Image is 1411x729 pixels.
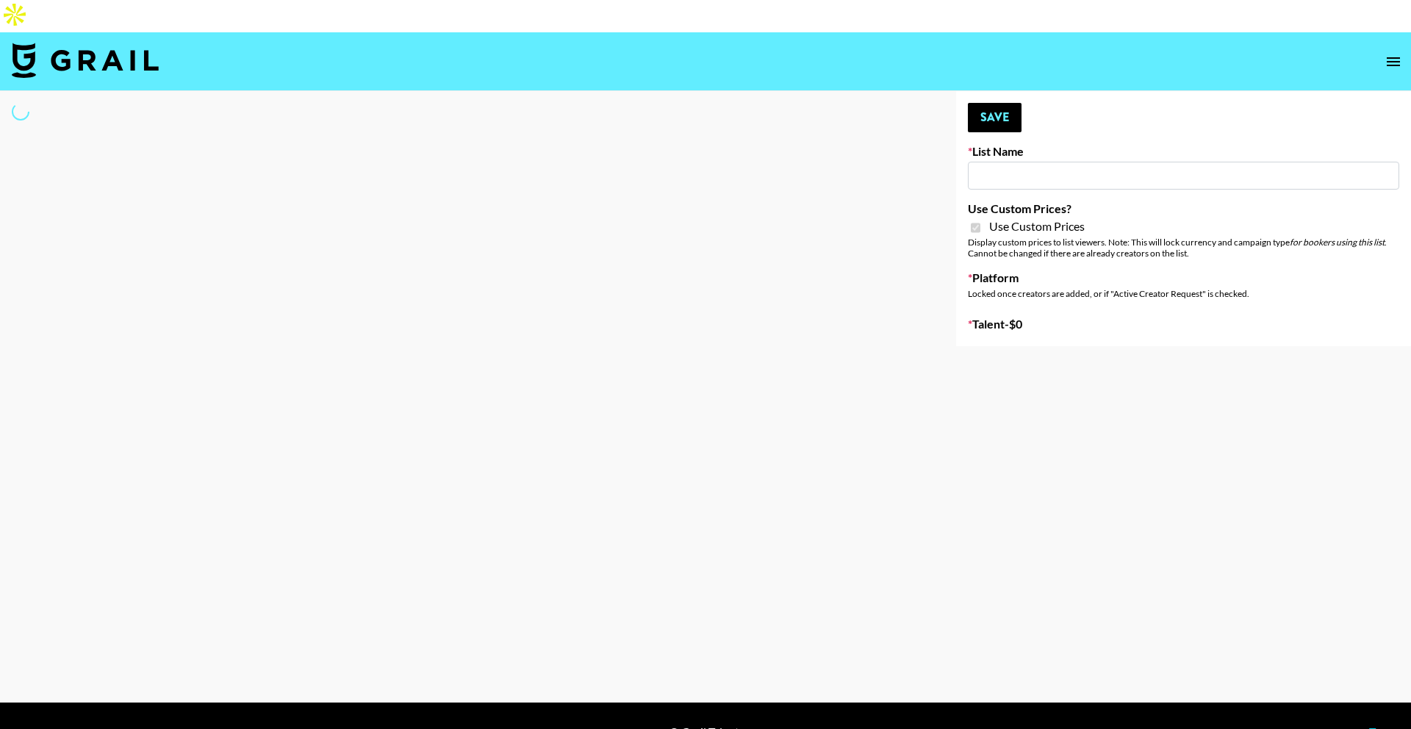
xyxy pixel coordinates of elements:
label: Platform [968,270,1399,285]
label: List Name [968,144,1399,159]
button: open drawer [1379,47,1408,76]
img: Grail Talent [12,43,159,78]
em: for bookers using this list [1290,237,1385,248]
label: Use Custom Prices? [968,201,1399,216]
span: Use Custom Prices [989,219,1085,234]
button: Save [968,103,1022,132]
div: Locked once creators are added, or if "Active Creator Request" is checked. [968,288,1399,299]
div: Display custom prices to list viewers. Note: This will lock currency and campaign type . Cannot b... [968,237,1399,259]
label: Talent - $ 0 [968,317,1399,331]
